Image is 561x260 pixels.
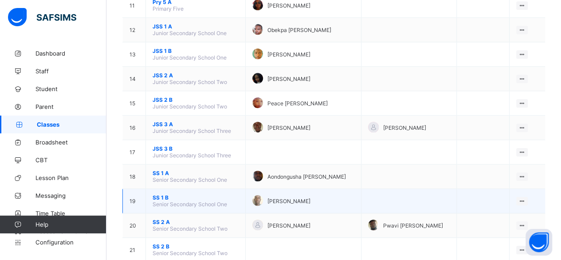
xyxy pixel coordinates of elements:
[153,152,231,159] span: Junior Secondary School Three
[267,76,310,82] span: [PERSON_NAME]
[8,8,76,27] img: safsims
[153,5,184,12] span: Primary Five
[383,222,443,229] span: Pwavi [PERSON_NAME]
[153,176,227,183] span: Senior Secondary School One
[123,164,146,189] td: 18
[153,96,239,103] span: JSS 2 B
[123,18,146,42] td: 12
[267,222,310,229] span: [PERSON_NAME]
[153,48,239,54] span: JSS 1 B
[123,91,146,116] td: 15
[153,72,239,79] span: JSS 2 A
[153,250,228,256] span: Senior Secondary School Two
[153,54,227,61] span: Junior Secondary School One
[267,2,310,9] span: [PERSON_NAME]
[153,170,239,176] span: SS 1 A
[123,140,146,164] td: 17
[123,67,146,91] td: 14
[153,79,227,85] span: Junior Secondary School Two
[153,201,227,208] span: Senior Secondary School One
[35,50,106,57] span: Dashboard
[153,145,239,152] span: JSS 3 B
[123,189,146,213] td: 19
[153,121,239,128] span: JSS 3 A
[123,213,146,238] td: 20
[35,221,106,228] span: Help
[267,198,310,204] span: [PERSON_NAME]
[35,85,106,92] span: Student
[267,124,310,131] span: [PERSON_NAME]
[35,192,106,199] span: Messaging
[267,51,310,58] span: [PERSON_NAME]
[35,174,106,181] span: Lesson Plan
[123,116,146,140] td: 16
[153,194,239,201] span: SS 1 B
[35,156,106,164] span: CBT
[123,42,146,67] td: 13
[267,100,328,107] span: Peace [PERSON_NAME]
[35,239,106,246] span: Configuration
[35,68,106,75] span: Staff
[267,173,346,180] span: Aondongusha [PERSON_NAME]
[526,229,552,256] button: Open asap
[35,139,106,146] span: Broadsheet
[153,219,239,225] span: SS 2 A
[153,225,228,232] span: Senior Secondary School Two
[153,243,239,250] span: SS 2 B
[37,121,106,128] span: Classes
[153,30,227,36] span: Junior Secondary School One
[267,27,331,33] span: Obekpa [PERSON_NAME]
[35,103,106,110] span: Parent
[153,23,239,30] span: JSS 1 A
[383,124,426,131] span: [PERSON_NAME]
[153,128,231,134] span: Junior Secondary School Three
[35,210,106,217] span: Time Table
[153,103,227,110] span: Junior Secondary School Two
